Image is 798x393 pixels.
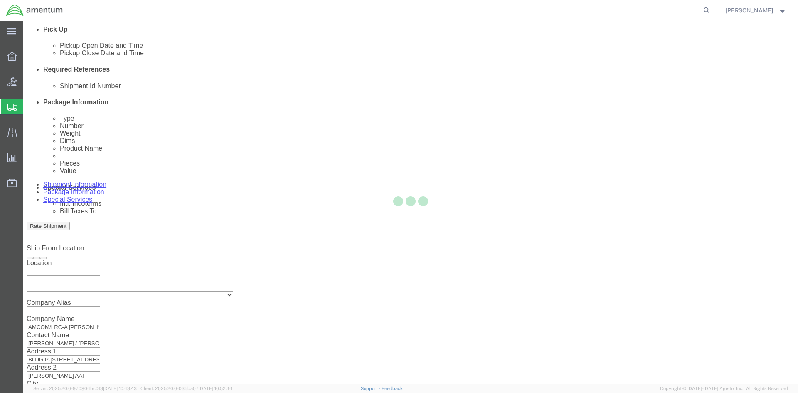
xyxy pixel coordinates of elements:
span: Samantha Gibbons [726,6,773,15]
span: Server: 2025.20.0-970904bc0f3 [33,386,137,391]
a: Support [361,386,382,391]
span: Client: 2025.20.0-035ba07 [140,386,232,391]
span: Copyright © [DATE]-[DATE] Agistix Inc., All Rights Reserved [660,385,788,392]
span: [DATE] 10:52:44 [199,386,232,391]
a: Feedback [382,386,403,391]
button: [PERSON_NAME] [725,5,787,15]
img: logo [6,4,63,17]
span: [DATE] 10:43:43 [103,386,137,391]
